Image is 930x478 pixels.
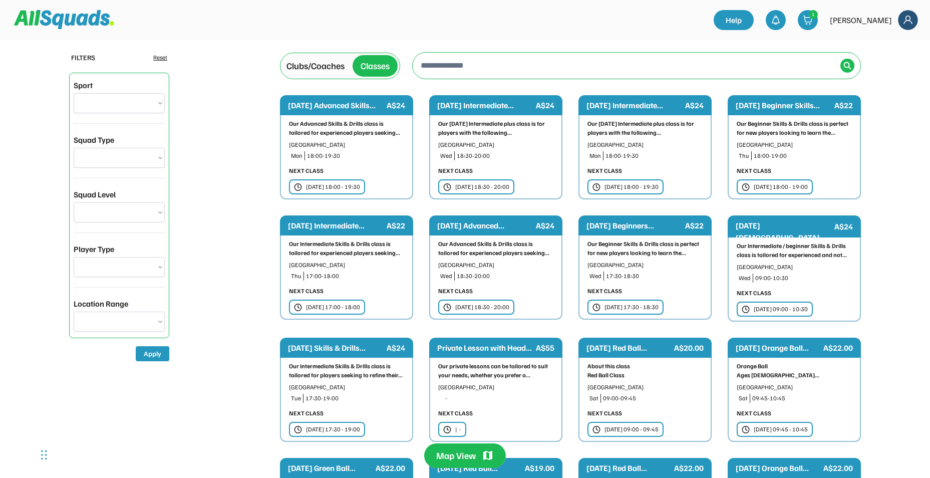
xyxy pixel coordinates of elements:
[587,261,703,270] div: [GEOGRAPHIC_DATA]
[587,409,622,418] div: NEXT CLASS
[445,394,553,403] div: -
[74,243,114,255] div: Player Type
[737,242,852,260] div: Our Intermediate / beginner Skills & Drills class is tailored for experienced and not...
[742,305,750,314] img: clock.svg
[592,425,600,434] img: clock.svg
[455,425,461,434] div: | -
[604,182,659,191] div: [DATE] 18:00 - 19:30
[834,99,853,111] div: A$22
[586,342,672,354] div: [DATE] Red Ball...
[438,261,553,270] div: [GEOGRAPHIC_DATA]
[440,272,452,281] div: Wed
[438,409,473,418] div: NEXT CLASS
[289,287,324,296] div: NEXT CLASS
[436,449,476,462] div: Map View
[742,183,750,191] img: clock.svg
[306,272,404,281] div: 17:00-18:00
[823,462,853,474] div: A$22.00
[587,383,703,392] div: [GEOGRAPHIC_DATA]
[737,140,852,149] div: [GEOGRAPHIC_DATA]
[289,140,404,149] div: [GEOGRAPHIC_DATA]
[387,219,405,231] div: A$22
[457,272,553,281] div: 18:30-20:00
[587,287,622,296] div: NEXT CLASS
[438,383,553,392] div: [GEOGRAPHIC_DATA]
[586,462,672,474] div: [DATE] Red Ball...
[606,272,703,281] div: 17:30-18:30
[809,11,817,18] div: 1
[305,394,404,403] div: 17:30-19:00
[592,303,600,312] img: clock.svg
[589,151,601,160] div: Mon
[288,99,385,111] div: [DATE] Advanced Skills...
[603,394,703,403] div: 09:00-09:45
[443,303,451,312] img: clock.svg
[587,362,703,380] div: About this class Red Ball Class
[387,99,405,111] div: A$24
[843,62,851,70] img: Icon%20%2838%29.svg
[74,298,128,310] div: Location Range
[587,166,622,175] div: NEXT CLASS
[605,151,703,160] div: 18:00-19:30
[736,462,821,474] div: [DATE] Orange Ball...
[387,342,405,354] div: A$24
[457,151,553,160] div: 18:30-20:00
[455,303,509,312] div: [DATE] 18:30 - 20:00
[437,342,534,354] div: Private Lesson with Head...
[589,394,598,403] div: Sat
[742,425,750,434] img: clock.svg
[289,119,404,137] div: Our Advanced Skills & Drills class is tailored for experienced players seeking...
[307,151,404,160] div: 18:00-19:30
[736,99,832,111] div: [DATE] Beginner Skills...
[294,183,302,191] img: clock.svg
[739,274,751,283] div: Wed
[536,219,554,231] div: A$24
[525,462,554,474] div: A$19.00
[803,15,813,25] img: shopping-cart-01%20%281%29.svg
[438,119,553,137] div: Our [DATE] Intermediate plus class is for players with the following...
[754,151,852,160] div: 18:00-19:00
[589,272,601,281] div: Wed
[737,409,771,418] div: NEXT CLASS
[438,362,553,380] div: Our private lessons can be tailored to suit your needs, whether you prefer a...
[737,166,771,175] div: NEXT CLASS
[737,383,852,392] div: [GEOGRAPHIC_DATA]
[289,383,404,392] div: [GEOGRAPHIC_DATA]
[438,287,473,296] div: NEXT CLASS
[455,182,509,191] div: [DATE] 18:30 - 20:00
[291,272,301,281] div: Thu
[604,425,659,434] div: [DATE] 09:00 - 09:45
[586,99,683,111] div: [DATE] Intermediate...
[685,99,704,111] div: A$24
[306,425,360,434] div: [DATE] 17:30 - 19:00
[289,362,404,380] div: Our Intermediate Skills & Drills class is tailored for players seeking to refine their...
[754,182,808,191] div: [DATE] 18:00 - 19:00
[587,140,703,149] div: [GEOGRAPHIC_DATA]
[592,183,600,191] img: clock.svg
[830,14,892,26] div: [PERSON_NAME]
[288,219,385,231] div: [DATE] Intermediate...
[754,305,808,314] div: [DATE] 09:00 - 10:30
[771,15,781,25] img: bell-03%20%281%29.svg
[536,99,554,111] div: A$24
[306,303,360,312] div: [DATE] 17:00 - 18:00
[754,425,808,434] div: [DATE] 09:45 - 10:45
[294,425,302,434] img: clock.svg
[737,119,852,137] div: Our Beginner Skills & Drills class is perfect for new players looking to learn the...
[674,342,704,354] div: A$20.00
[752,394,852,403] div: 09:45-10:45
[136,346,169,361] button: Apply
[291,394,301,403] div: Tue
[289,261,404,270] div: [GEOGRAPHIC_DATA]
[898,10,918,30] img: Frame%2018.svg
[823,342,853,354] div: A$22.00
[438,140,553,149] div: [GEOGRAPHIC_DATA]
[739,394,748,403] div: Sat
[736,219,832,256] div: [DATE] [DEMOGRAPHIC_DATA] Group...
[288,342,385,354] div: [DATE] Skills & Drills...
[74,79,93,91] div: Sport
[437,219,534,231] div: [DATE] Advanced...
[438,240,553,258] div: Our Advanced Skills & Drills class is tailored for experienced players seeking...
[536,342,554,354] div: A$55
[737,289,771,298] div: NEXT CLASS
